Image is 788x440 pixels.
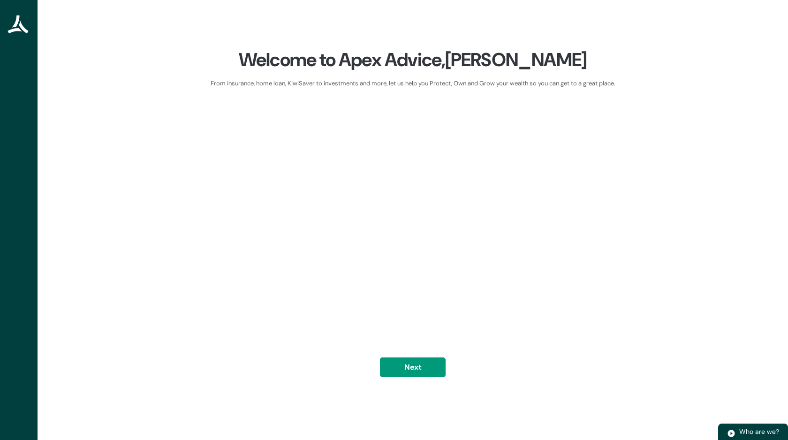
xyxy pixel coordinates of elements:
[739,427,779,436] span: Who are we?
[211,48,615,71] div: Welcome to Apex Advice, [PERSON_NAME]
[8,15,30,34] img: Apex Advice Group
[727,429,735,438] img: play.svg
[380,357,446,377] button: Next
[211,79,615,88] div: From insurance, home loan, KiwiSaver to investments and more, let us help you Protect, Own and Gr...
